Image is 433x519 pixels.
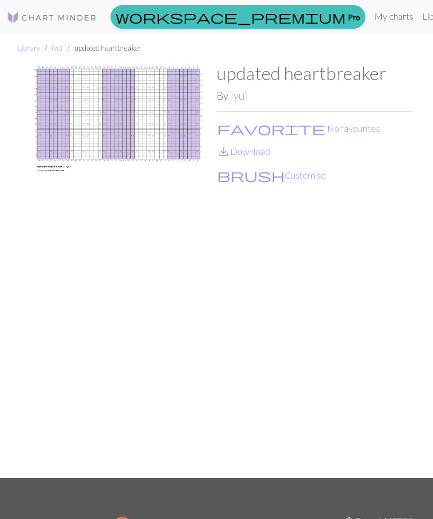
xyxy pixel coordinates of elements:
[370,5,418,28] a: My charts
[217,168,285,182] i: Customise
[18,43,40,52] a: Library
[217,167,285,183] span: brush
[116,9,346,25] span: workspace_premium
[20,63,216,478] img: updated heartbreaker
[216,144,230,159] span: save_alt
[216,168,326,183] button: CustomiseCustomise
[216,121,381,136] button: Favourite No favourites
[111,5,365,29] a: Pro
[216,89,413,102] h2: By
[216,63,413,84] h1: updated heartbreaker
[217,121,325,136] span: favorite
[216,145,230,158] i: Download
[216,146,270,157] a: DownloadDownload
[63,43,141,54] li: updated heartbreaker
[52,43,63,52] a: iyui
[7,11,97,24] img: Logo
[231,89,248,102] a: iyui
[217,122,325,135] i: Favourite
